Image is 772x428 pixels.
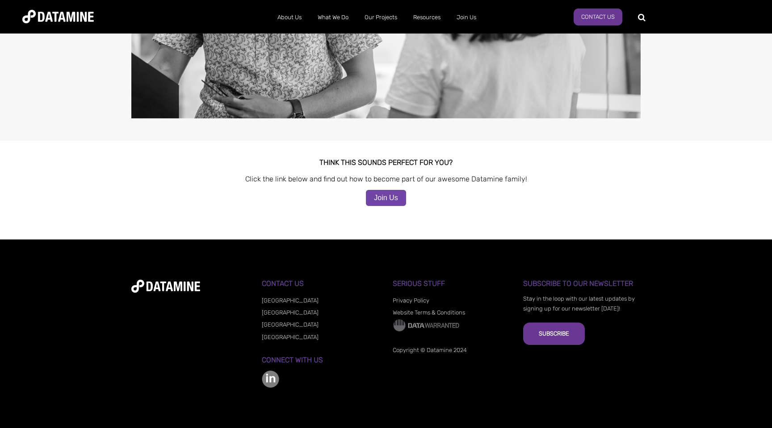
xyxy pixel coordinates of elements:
img: linkedin-color [262,370,279,388]
h3: Connect with us [262,356,379,364]
a: Privacy Policy [393,297,429,304]
p: Stay in the loop with our latest updates by signing up for our newsletter [DATE]! [523,294,641,314]
a: Resources [405,6,449,29]
a: [GEOGRAPHIC_DATA] [262,334,319,340]
a: Our Projects [357,6,405,29]
p: Click the link below and find out how to become part of our awesome Datamine family! [131,173,641,185]
a: Join Us [449,6,484,29]
p: Copyright © Datamine 2024 [393,345,510,355]
a: [GEOGRAPHIC_DATA] [262,309,319,316]
span: THINK THIS SOUNDS PERFECT FOR YOU? [319,158,453,167]
a: About Us [269,6,310,29]
a: Join Us [366,190,406,206]
img: datamine-logo-white [131,280,200,293]
h3: Serious Stuff [393,280,510,288]
a: [GEOGRAPHIC_DATA] [262,297,319,304]
a: Contact Us [574,8,622,25]
h3: Contact Us [262,280,379,288]
a: Website Terms & Conditions [393,309,465,316]
button: Subscribe [523,323,585,345]
h3: Subscribe to our Newsletter [523,280,641,288]
a: What We Do [310,6,357,29]
img: Data Warranted Logo [393,319,460,332]
a: [GEOGRAPHIC_DATA] [262,321,319,328]
img: Datamine [22,10,94,23]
